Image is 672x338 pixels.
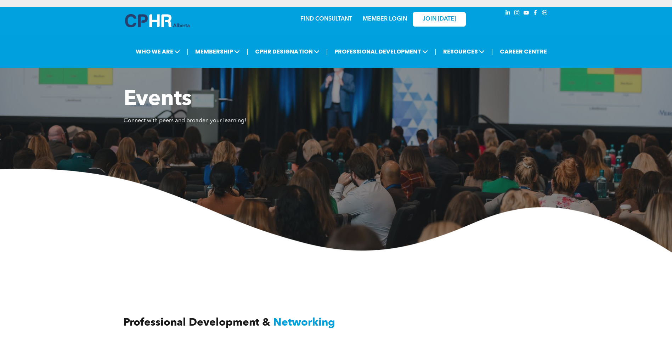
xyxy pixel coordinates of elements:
span: Networking [273,317,335,328]
a: instagram [513,9,521,18]
a: CAREER CENTRE [498,45,549,58]
a: JOIN [DATE] [413,12,466,27]
a: facebook [532,9,540,18]
span: MEMBERSHIP [193,45,242,58]
span: CPHR DESIGNATION [253,45,322,58]
li: | [435,44,436,59]
span: Connect with peers and broaden your learning! [124,118,246,124]
li: | [491,44,493,59]
a: linkedin [504,9,512,18]
a: youtube [523,9,530,18]
a: FIND CONSULTANT [300,16,352,22]
span: PROFESSIONAL DEVELOPMENT [332,45,430,58]
span: Professional Development & [123,317,270,328]
li: | [247,44,248,59]
span: Events [124,89,192,110]
li: | [326,44,328,59]
img: A blue and white logo for cp alberta [125,14,190,27]
a: Social network [541,9,549,18]
span: RESOURCES [441,45,487,58]
a: MEMBER LOGIN [363,16,407,22]
span: WHO WE ARE [134,45,182,58]
span: JOIN [DATE] [423,16,456,23]
li: | [187,44,188,59]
